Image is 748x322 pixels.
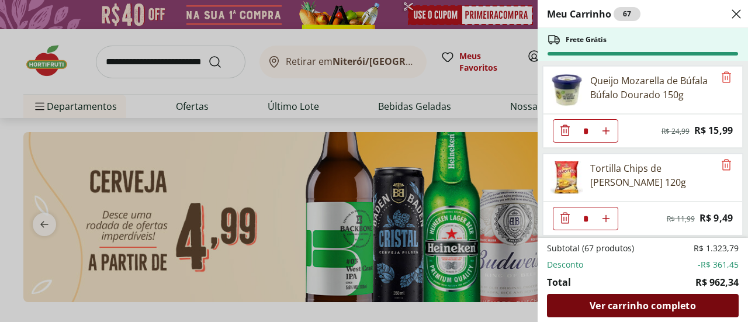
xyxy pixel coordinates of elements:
span: R$ 9,49 [699,210,733,226]
button: Aumentar Quantidade [594,119,618,143]
img: Tortilla Chips de Milho Garytos Sequoia 120g [550,161,583,194]
div: Tortilla Chips de [PERSON_NAME] 120g [590,161,714,189]
span: R$ 15,99 [694,123,733,139]
span: R$ 962,34 [695,275,739,289]
span: -R$ 361,45 [698,259,739,271]
button: Diminuir Quantidade [553,207,577,230]
span: R$ 24,99 [662,127,690,136]
span: Ver carrinho completo [590,301,695,310]
button: Diminuir Quantidade [553,119,577,143]
span: Total [547,275,571,289]
span: R$ 11,99 [667,214,695,224]
input: Quantidade Atual [577,207,594,230]
span: R$ 1.323,79 [694,243,739,254]
img: Queijo Mozarella de Búfala Búfalo Dourado 150g [550,74,583,106]
button: Remove [719,71,733,85]
h2: Meu Carrinho [547,7,640,21]
button: Aumentar Quantidade [594,207,618,230]
a: Ver carrinho completo [547,294,739,317]
div: 67 [614,7,640,21]
span: Frete Grátis [566,35,607,44]
div: Queijo Mozarella de Búfala Búfalo Dourado 150g [590,74,714,102]
span: Desconto [547,259,583,271]
button: Remove [719,158,733,172]
span: Subtotal (67 produtos) [547,243,634,254]
input: Quantidade Atual [577,120,594,142]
